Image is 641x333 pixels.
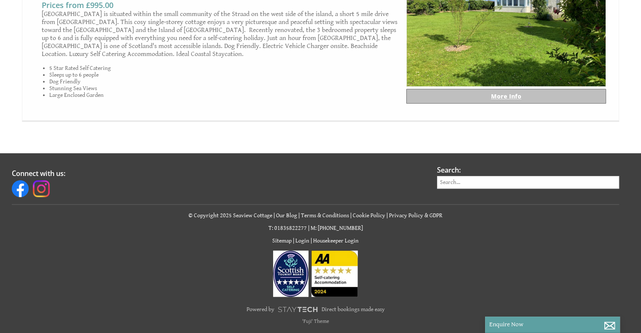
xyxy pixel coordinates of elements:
[313,237,359,244] a: Housekeeper Login
[311,250,358,297] img: AA - Self Catering - AA Self Catering Award 2024
[49,92,400,99] li: Large Enclosed Garden
[12,180,29,197] img: Facebook
[274,212,275,219] span: |
[406,89,606,104] a: More Info
[12,169,425,178] h3: Connect with us:
[353,212,385,219] a: Cookie Policy
[49,78,400,85] li: Dog Friendly
[33,180,50,197] img: Instagram
[276,212,297,219] a: Our Blog
[49,85,400,92] li: Stunning Sea Views
[268,225,307,232] a: T: 01835822277
[437,165,619,175] h3: Search:
[49,72,400,78] li: Sleeps up to 6 people
[272,237,292,244] a: Sitemap
[295,237,309,244] a: Login
[311,225,363,232] a: M: [PHONE_NUMBER]
[437,176,619,189] input: Search...
[389,212,443,219] a: Privacy Policy & GDPR
[311,237,312,244] span: |
[293,237,294,244] span: |
[350,212,351,219] span: |
[308,225,309,232] span: |
[188,212,272,219] a: © Copyright 2025 Seaview Cottage
[42,10,400,58] p: [GEOGRAPHIC_DATA] is situated within the small community of the Straad on the west side of the is...
[273,250,308,297] img: Visit Scotland - Self Catering - Visit Scotland
[49,65,400,72] li: 5 Star Rated Self Catering
[489,321,616,328] p: Enquire Now
[301,212,349,219] a: Terms & Conditions
[12,302,619,317] a: Powered byDirect bookings made easy
[277,304,318,314] img: scrumpy.png
[12,318,619,325] p: 'Fuji' Theme
[298,212,300,219] span: |
[386,212,388,219] span: |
